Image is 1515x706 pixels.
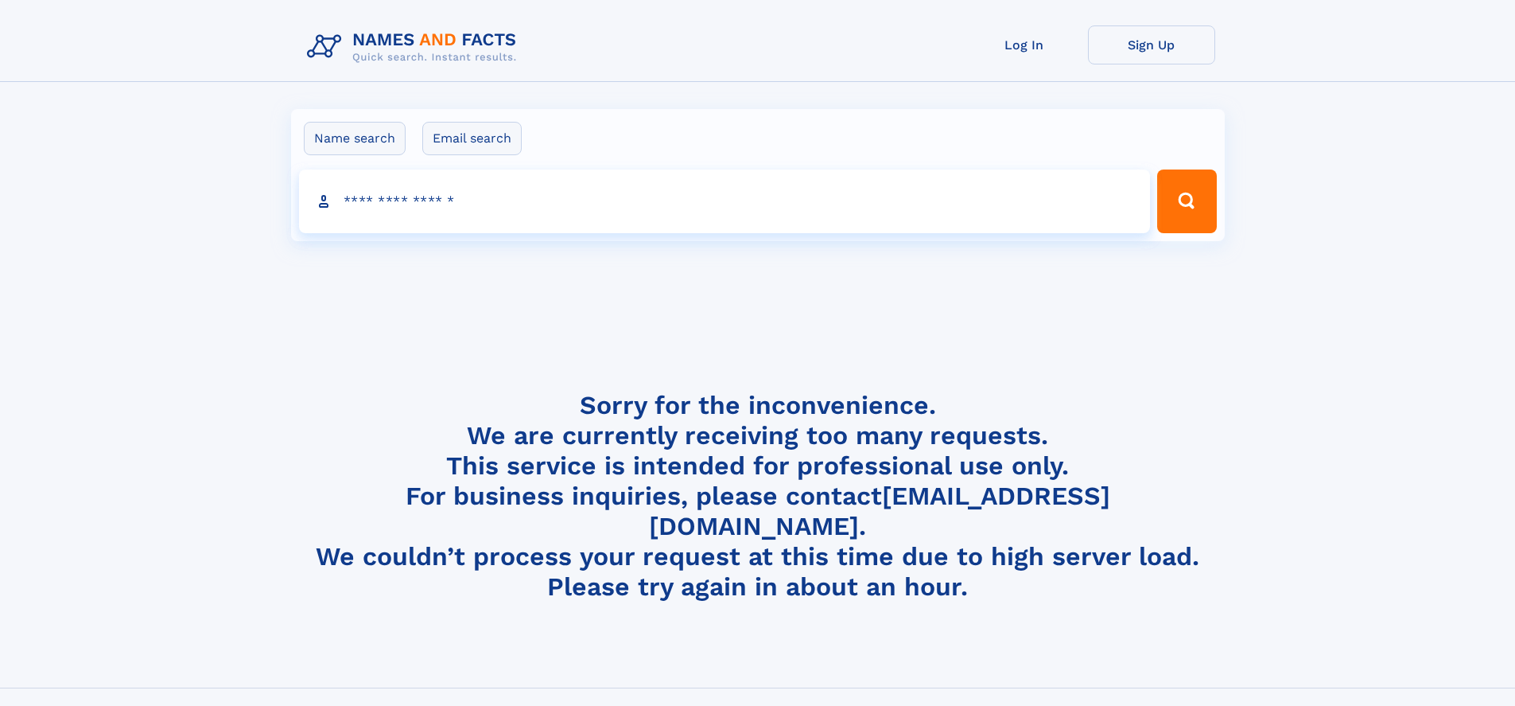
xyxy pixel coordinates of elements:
[304,122,406,155] label: Name search
[649,481,1110,541] a: [EMAIL_ADDRESS][DOMAIN_NAME]
[1088,25,1215,64] a: Sign Up
[422,122,522,155] label: Email search
[1157,170,1216,233] button: Search Button
[301,390,1215,603] h4: Sorry for the inconvenience. We are currently receiving too many requests. This service is intend...
[299,170,1151,233] input: search input
[961,25,1088,64] a: Log In
[301,25,530,68] img: Logo Names and Facts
